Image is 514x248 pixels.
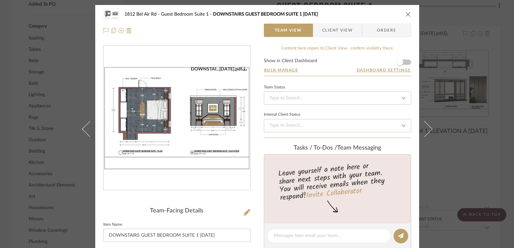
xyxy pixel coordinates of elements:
[264,145,411,152] div: team Messaging
[370,24,404,37] span: Orders
[405,11,411,17] button: close
[103,8,119,21] img: 913725ae-17be-4527-b691-4ddfe52a489c_48x40.jpg
[104,66,250,170] img: 913725ae-17be-4527-b691-4ddfe52a489c_436x436.jpg
[264,86,285,89] div: Team Status
[275,24,302,37] span: Team View
[263,159,412,203] div: Leave yourself a note here or share next steps with your team. You will receive emails when they ...
[124,12,161,17] span: 1812 Bel Air Rd
[356,67,411,73] button: Dashboard Settings
[126,28,132,33] img: Remove from project
[264,113,300,116] div: Internal Client Status
[191,66,247,72] div: DOWNSTAI...[DATE].pdf
[103,207,251,215] div: Team-Facing Details
[264,91,411,105] input: Type to Search…
[103,223,122,226] label: Item Name
[322,24,353,37] span: Client View
[264,67,299,73] button: Bulk Manage
[264,119,411,132] input: Type to Search…
[305,185,362,202] a: Invite Collaborator
[161,12,213,17] span: Guest Bedroom Suite 1
[213,12,318,17] span: DOWNSTAIRS GUEST BEDROOM SUITE 1 [DATE]
[103,229,251,242] input: Enter Item Name
[264,45,411,52] div: Content here copies to Client View - confirm visibility there.
[294,145,337,151] span: Tasks / To-Dos /
[104,66,250,170] div: 0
